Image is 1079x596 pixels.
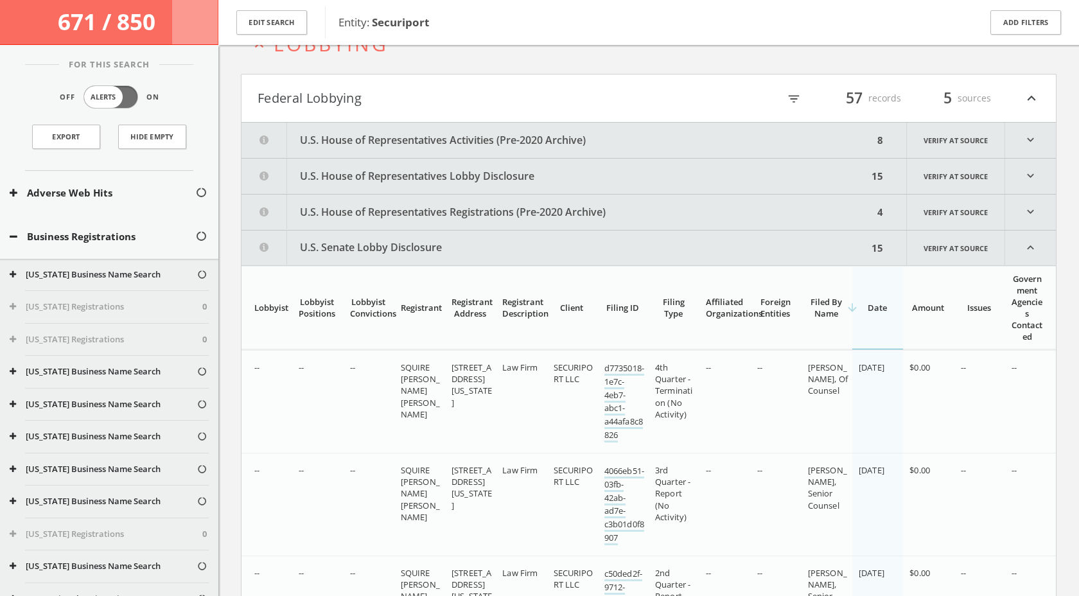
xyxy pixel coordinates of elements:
span: 671 / 850 [58,6,161,37]
span: SECURIPORT LLC [554,464,593,487]
div: 15 [868,159,887,194]
a: d7735018-1e7c-4eb7-abc1-a44afa8c8826 [604,362,644,443]
button: [US_STATE] Business Name Search [10,463,197,476]
span: 0 [202,333,207,346]
button: Adverse Web Hits [10,186,195,200]
span: -- [757,567,762,579]
span: -- [961,567,966,579]
span: [DATE] [859,567,884,579]
div: Government Agencies Contacted [1012,273,1043,342]
span: $0.00 [909,567,930,579]
span: 4th Quarter - Termination (No Activity) [655,362,692,420]
span: -- [254,362,259,373]
span: 3rd Quarter - Report (No Activity) [655,464,690,523]
span: -- [757,362,762,373]
span: SECURIPORT LLC [554,362,593,385]
button: Hide Empty [118,125,186,149]
i: expand_more [1005,195,1056,230]
div: Affiliated Organizations [706,296,742,319]
span: Law Firm [502,362,538,373]
a: Verify at source [906,123,1005,158]
span: SECURIPORT LLC [554,567,593,590]
div: records [824,87,901,109]
span: [PERSON_NAME], Senior Counsel [808,464,847,511]
button: Edit Search [236,10,307,35]
span: -- [961,464,966,476]
span: -- [706,362,711,373]
div: Filing ID [604,302,641,313]
span: 57 [840,87,868,109]
a: Verify at source [906,195,1005,230]
span: [DATE] [859,362,884,373]
span: 5 [938,87,958,109]
div: 8 [873,123,887,158]
i: expand_less [1005,231,1056,265]
span: Law Firm [502,567,538,579]
button: [US_STATE] Registrations [10,528,202,541]
span: -- [254,464,259,476]
span: -- [1012,464,1017,476]
i: filter_list [787,92,801,106]
span: Entity: [338,15,429,30]
span: On [146,92,159,103]
button: [US_STATE] Business Name Search [10,268,197,281]
div: Date [859,302,895,313]
span: -- [254,567,259,579]
button: [US_STATE] Registrations [10,333,202,346]
button: U.S. House of Representatives Lobby Disclosure [241,159,868,194]
span: -- [350,567,355,579]
span: -- [757,464,762,476]
div: Filing Type [655,296,692,319]
div: 15 [868,231,887,265]
div: Filed By Name [808,296,845,319]
button: [US_STATE] Registrations [10,301,202,313]
div: 4 [873,195,887,230]
span: [STREET_ADDRESS][US_STATE] [452,464,492,511]
span: Off [60,92,75,103]
div: Foreign Entities [757,296,794,319]
span: -- [299,362,304,373]
a: Verify at source [906,231,1005,265]
span: SQUIRE [PERSON_NAME] [PERSON_NAME] [401,362,440,420]
div: Registrant Address [452,296,488,319]
div: Amount [909,302,946,313]
i: expand_less [1023,87,1040,109]
i: expand_more [1005,159,1056,194]
span: -- [299,567,304,579]
span: [STREET_ADDRESS][US_STATE] [452,362,492,408]
span: [PERSON_NAME], Of Counsel [808,362,848,396]
div: Lobbyist Convictions [350,296,387,319]
button: [US_STATE] Business Name Search [10,365,197,378]
div: Registrant [401,302,437,313]
button: U.S. Senate Lobby Disclosure [241,231,868,265]
span: SQUIRE [PERSON_NAME] [PERSON_NAME] [401,464,440,523]
div: sources [914,87,991,109]
a: Verify at source [906,159,1005,194]
span: $0.00 [909,464,930,476]
span: -- [1012,362,1017,373]
div: Lobbyist Positions [299,296,335,319]
button: U.S. House of Representatives Activities (Pre-2020 Archive) [241,123,873,158]
span: -- [1012,567,1017,579]
a: Export [32,125,100,149]
i: arrow_downward [846,301,859,314]
span: $0.00 [909,362,930,373]
span: [DATE] [859,464,884,476]
span: -- [299,464,304,476]
button: [US_STATE] Business Name Search [10,398,197,411]
span: -- [350,362,355,373]
a: 4066eb51-03fb-42ab-ad7e-c3b01d0f8907 [604,465,644,545]
span: -- [961,362,966,373]
b: Securiport [372,15,429,30]
span: For This Search [59,58,159,71]
div: Lobbyist [254,302,285,313]
i: expand_more [1005,123,1056,158]
i: expand_less [250,37,268,54]
span: -- [350,464,355,476]
button: Federal Lobbying [258,87,649,109]
span: -- [706,464,711,476]
button: [US_STATE] Business Name Search [10,495,197,508]
div: Client [554,302,590,313]
button: [US_STATE] Business Name Search [10,560,197,573]
span: 0 [202,301,207,313]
